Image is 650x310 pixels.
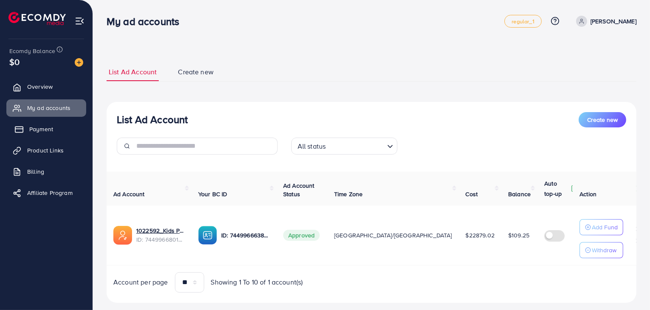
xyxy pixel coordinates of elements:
h3: My ad accounts [107,15,186,28]
a: Overview [6,78,86,95]
a: regular_1 [504,15,541,28]
span: Time Zone [334,190,363,198]
a: Affiliate Program [6,184,86,201]
img: ic-ads-acc.e4c84228.svg [113,226,132,245]
button: Add Fund [580,219,623,235]
span: My ad accounts [27,104,70,112]
img: menu [75,16,84,26]
span: $0 [9,56,20,68]
span: List Ad Account [109,67,157,77]
span: Balance [508,190,531,198]
p: Auto top-up [544,178,569,199]
span: Payment [29,125,53,133]
img: logo [8,12,66,25]
span: All status [296,140,328,152]
p: [PERSON_NAME] [591,16,636,26]
h3: List Ad Account [117,113,188,126]
img: ic-ba-acc.ded83a64.svg [198,226,217,245]
span: Cost [466,190,478,198]
span: Create new [178,67,214,77]
span: Billing [27,167,44,176]
button: Create new [579,112,626,127]
div: Search for option [291,138,397,155]
a: Payment [6,121,86,138]
span: Ad Account Status [283,181,315,198]
img: image [75,58,83,67]
span: Approved [283,230,320,241]
span: Ad Account [113,190,145,198]
a: [PERSON_NAME] [573,16,636,27]
p: Withdraw [592,245,616,255]
span: $109.25 [508,231,529,240]
span: Showing 1 To 10 of 1 account(s) [211,277,303,287]
span: Product Links [27,146,64,155]
span: ID: 7449966801595088913 [136,235,185,244]
a: Billing [6,163,86,180]
a: 1022592_Kids Plaza_1734580571647 [136,226,185,235]
button: Withdraw [580,242,623,258]
span: Affiliate Program [27,189,73,197]
span: Account per page [113,277,168,287]
div: <span class='underline'>1022592_Kids Plaza_1734580571647</span></br>7449966801595088913 [136,226,185,244]
span: $22879.02 [466,231,495,240]
span: Overview [27,82,53,91]
p: ID: 7449966638168178689 [221,230,270,240]
span: Ecomdy Balance [9,47,55,55]
span: Your BC ID [198,190,228,198]
a: My ad accounts [6,99,86,116]
span: Action [580,190,597,198]
iframe: Chat [614,272,644,304]
span: regular_1 [512,19,534,24]
span: Create new [587,116,618,124]
span: [GEOGRAPHIC_DATA]/[GEOGRAPHIC_DATA] [334,231,452,240]
p: Add Fund [592,222,618,232]
a: Product Links [6,142,86,159]
input: Search for option [328,138,383,152]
